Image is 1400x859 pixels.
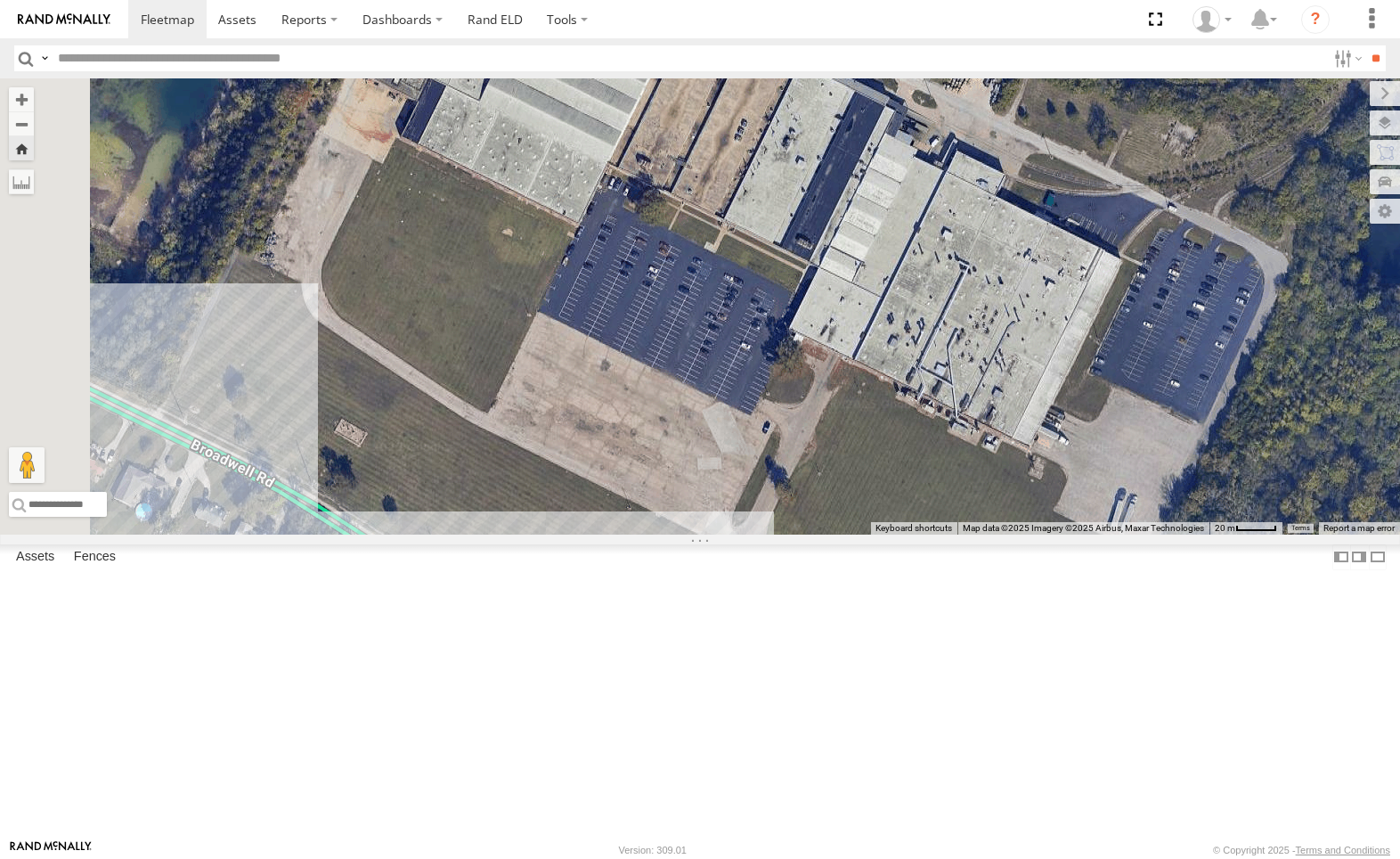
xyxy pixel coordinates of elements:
label: Assets [7,544,63,569]
label: Search Query [37,45,52,71]
a: Report a map error [1323,523,1395,533]
label: Dock Summary Table to the Right [1350,544,1368,570]
label: Map Settings [1370,199,1400,224]
button: Zoom out [9,111,34,136]
div: Mike Seta [1186,6,1238,33]
a: Terms and Conditions [1296,845,1390,855]
button: Keyboard shortcuts [875,522,952,535]
label: Measure [9,169,34,194]
span: 20 m [1215,523,1235,533]
label: Search Filter Options [1327,45,1365,71]
a: Visit our Website [10,841,92,859]
div: © Copyright 2025 - [1213,845,1390,855]
label: Hide Summary Table [1369,544,1387,570]
button: Drag Pegman onto the map to open Street View [9,447,45,483]
img: rand-logo.svg [18,13,110,26]
div: Version: 309.01 [619,845,687,855]
button: Zoom in [9,87,34,111]
button: Map Scale: 20 m per 43 pixels [1209,522,1282,535]
label: Dock Summary Table to the Left [1332,544,1350,570]
span: Map data ©2025 Imagery ©2025 Airbus, Maxar Technologies [963,523,1204,533]
label: Fences [65,544,125,569]
i: ? [1301,5,1330,34]
button: Zoom Home [9,136,34,160]
a: Terms (opens in new tab) [1291,525,1310,532]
